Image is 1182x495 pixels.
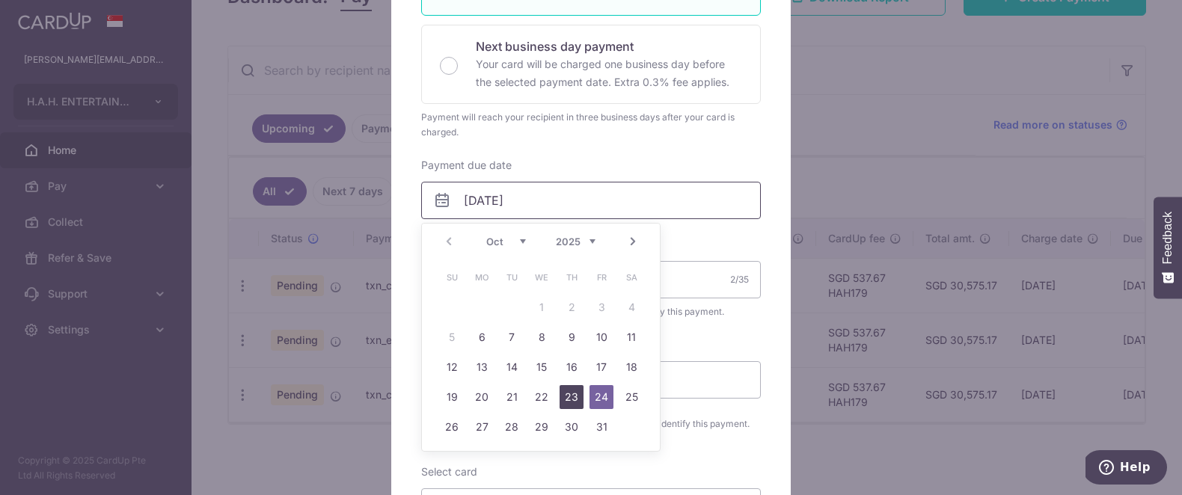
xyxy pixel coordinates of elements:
[470,325,494,349] a: 6
[619,265,643,289] span: Saturday
[421,182,761,219] input: DD / MM / YYYY
[500,355,524,379] a: 14
[470,385,494,409] a: 20
[530,385,554,409] a: 22
[500,325,524,349] a: 7
[440,265,464,289] span: Sunday
[560,265,584,289] span: Thursday
[560,325,584,349] a: 9
[421,110,761,140] div: Payment will reach your recipient in three business days after your card is charged.
[619,325,643,349] a: 11
[440,385,464,409] a: 19
[560,355,584,379] a: 16
[1085,450,1167,488] iframe: Opens a widget where you can find more information
[590,325,613,349] a: 10
[590,265,613,289] span: Friday
[470,415,494,439] a: 27
[530,325,554,349] a: 8
[440,355,464,379] a: 12
[619,355,643,379] a: 18
[624,233,642,250] a: Next
[500,415,524,439] a: 28
[619,385,643,409] a: 25
[500,385,524,409] a: 21
[476,55,742,91] p: Your card will be charged one business day before the selected payment date. Extra 0.3% fee applies.
[530,265,554,289] span: Wednesday
[421,158,512,173] label: Payment due date
[530,355,554,379] a: 15
[476,37,742,55] p: Next business day payment
[500,265,524,289] span: Tuesday
[590,415,613,439] a: 31
[421,464,477,479] label: Select card
[730,272,749,287] div: 2/35
[1161,212,1175,264] span: Feedback
[530,415,554,439] a: 29
[470,355,494,379] a: 13
[590,385,613,409] a: 24
[560,415,584,439] a: 30
[560,385,584,409] a: 23
[1154,197,1182,298] button: Feedback - Show survey
[470,265,494,289] span: Monday
[440,415,464,439] a: 26
[590,355,613,379] a: 17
